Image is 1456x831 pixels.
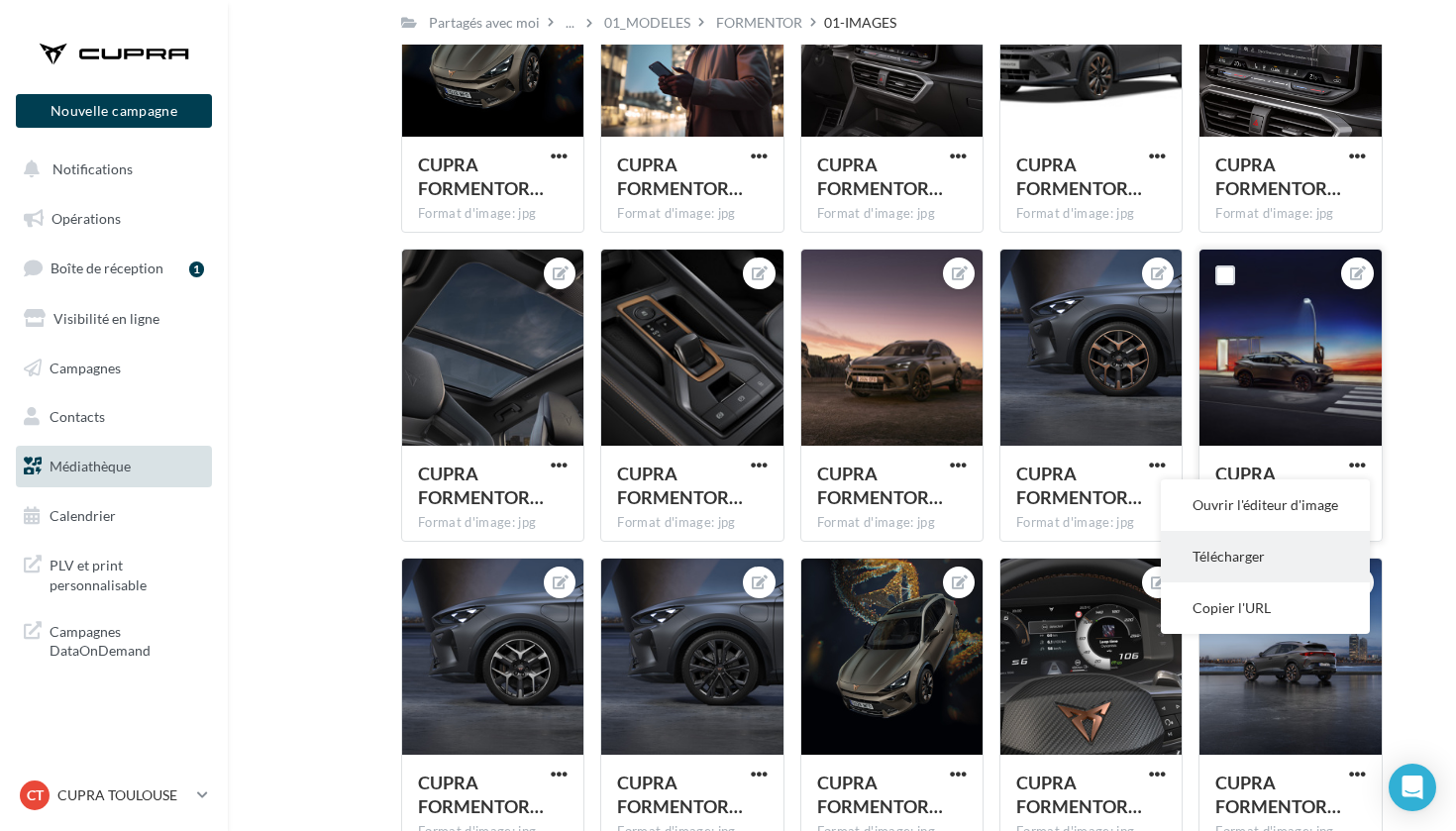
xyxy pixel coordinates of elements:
span: PLV et print personnalisable [50,552,204,594]
a: Contacts [12,396,216,438]
div: Format d'image: jpg [418,205,568,223]
div: Format d'image: jpg [1016,514,1166,532]
div: FORMENTOR [716,13,802,33]
a: Boîte de réception1 [12,247,216,289]
span: CUPRA FORMENTOR PA 179 [1016,772,1142,817]
div: Format d'image: jpg [817,205,967,223]
button: Ouvrir l'éditeur d'image [1161,479,1370,531]
div: Format d'image: jpg [617,514,767,532]
span: CUPRA FORMENTOR PA 029 [418,463,544,508]
div: Format d'image: jpg [817,514,967,532]
div: 01-IMAGES [824,13,896,33]
a: CT CUPRA TOULOUSE [16,777,212,814]
p: CUPRA TOULOUSE [57,785,189,805]
span: Boîte de réception [51,260,163,276]
span: CT [27,785,44,805]
a: Campagnes [12,348,216,389]
button: Nouvelle campagne [16,94,212,128]
div: Open Intercom Messenger [1389,764,1436,811]
span: CUPRA FORMENTOR PA 130 [617,154,743,199]
a: Calendrier [12,495,216,537]
div: Format d'image: jpg [617,205,767,223]
div: 01_MODELES [604,13,690,33]
button: Notifications [12,149,208,190]
span: Visibilité en ligne [53,310,159,327]
span: Médiathèque [50,458,131,474]
span: CUPRA FORMENTOR PA 169 [617,772,743,817]
span: CUPRA FORMENTOR PA 041 [1215,772,1341,817]
span: CUPRA FORMENTOR PA 122 [1016,154,1142,199]
a: Médiathèque [12,446,216,487]
a: Visibilité en ligne [12,298,216,340]
span: CUPRA FORMENTOR PA 167 [817,772,943,817]
div: Format d'image: jpg [1215,205,1365,223]
button: Copier l'URL [1161,582,1370,634]
span: CUPRA FORMENTOR PA 164 [1215,463,1341,508]
span: CUPRA FORMENTOR PA 068 [1215,154,1341,199]
span: Notifications [52,160,133,177]
div: Format d'image: jpg [1016,205,1166,223]
span: CUPRA FORMENTOR PA 069 [817,154,943,199]
a: Campagnes DataOnDemand [12,610,216,669]
span: CUPRA FORMENTOR PA 129 [617,463,743,508]
span: Contacts [50,408,105,425]
span: Opérations [52,210,121,227]
a: PLV et print personnalisable [12,544,216,602]
span: Campagnes DataOnDemand [50,618,204,661]
span: CUPRA FORMENTOR PA 116 [418,154,544,199]
div: Partagés avec moi [429,13,540,33]
span: Calendrier [50,507,116,524]
div: Format d'image: jpg [418,514,568,532]
span: CUPRA FORMENTOR PA 025 [418,772,544,817]
span: Campagnes [50,359,121,375]
button: Télécharger [1161,531,1370,582]
span: CUPRA FORMENTOR PA 026 [1016,463,1142,508]
div: ... [562,9,578,37]
a: Opérations [12,198,216,240]
div: 1 [189,261,204,277]
span: CUPRA FORMENTOR PA 046 [817,463,943,508]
